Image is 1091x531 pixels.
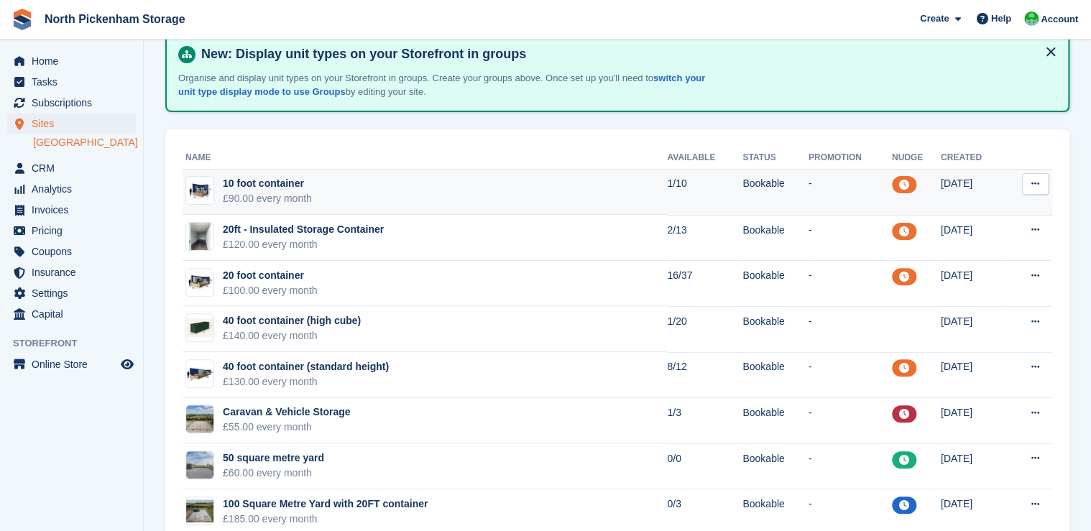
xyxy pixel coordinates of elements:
[742,261,809,307] td: Bookable
[742,352,809,398] td: Bookable
[119,356,136,373] a: Preview store
[7,93,136,113] a: menu
[7,283,136,303] a: menu
[186,180,213,201] img: 10-ft-container.jpg
[7,241,136,262] a: menu
[32,262,118,282] span: Insurance
[892,147,941,170] th: Nudge
[941,261,1005,307] td: [DATE]
[667,306,742,352] td: 1/20
[223,237,384,252] div: £120.00 every month
[1041,12,1078,27] span: Account
[32,354,118,374] span: Online Store
[941,215,1005,261] td: [DATE]
[223,512,428,527] div: £185.00 every month
[941,398,1005,444] td: [DATE]
[667,352,742,398] td: 8/12
[223,405,350,420] div: Caravan & Vehicle Storage
[223,176,312,191] div: 10 foot container
[223,283,318,298] div: £100.00 every month
[742,147,809,170] th: Status
[32,200,118,220] span: Invoices
[667,147,742,170] th: Available
[667,398,742,444] td: 1/3
[7,200,136,220] a: menu
[223,374,389,389] div: £130.00 every month
[32,114,118,134] span: Sites
[186,451,213,479] img: green%20yard%20plus%20container.jpg
[7,304,136,324] a: menu
[920,11,949,26] span: Create
[667,215,742,261] td: 2/13
[941,169,1005,215] td: [DATE]
[223,466,324,481] div: £60.00 every month
[186,405,213,433] img: yard%20no%20container.jpg
[7,354,136,374] a: menu
[7,158,136,178] a: menu
[742,306,809,352] td: Bookable
[941,306,1005,352] td: [DATE]
[223,191,312,206] div: £90.00 every month
[991,11,1011,26] span: Help
[186,497,213,525] img: birds%20eye%20view%20of%20yard%20and%20container.jpg
[809,306,892,352] td: -
[223,222,384,237] div: 20ft - Insulated Storage Container
[32,241,118,262] span: Coupons
[667,169,742,215] td: 1/10
[183,147,667,170] th: Name
[809,443,892,489] td: -
[13,336,143,351] span: Storefront
[223,497,428,512] div: 100 Square Metre Yard with 20FT container
[742,398,809,444] td: Bookable
[809,352,892,398] td: -
[7,262,136,282] a: menu
[7,221,136,241] a: menu
[7,51,136,71] a: menu
[32,283,118,303] span: Settings
[223,359,389,374] div: 40 foot container (standard height)
[1024,11,1039,26] img: Chris Gulliver
[186,272,213,292] img: 20-ft-container.jpg
[33,136,136,149] a: [GEOGRAPHIC_DATA]
[941,352,1005,398] td: [DATE]
[223,328,361,343] div: £140.00 every month
[809,169,892,215] td: -
[32,179,118,199] span: Analytics
[32,51,118,71] span: Home
[742,215,809,261] td: Bookable
[223,420,350,435] div: £55.00 every month
[11,9,33,30] img: stora-icon-8386f47178a22dfd0bd8f6a31ec36ba5ce8667c1dd55bd0f319d3a0aa187defe.svg
[189,222,211,251] img: Insulated%201.jpg
[223,268,318,283] div: 20 foot container
[742,443,809,489] td: Bookable
[941,443,1005,489] td: [DATE]
[178,71,717,99] p: Organise and display unit types on your Storefront in groups. Create your groups above. Once set ...
[32,221,118,241] span: Pricing
[667,443,742,489] td: 0/0
[941,147,1005,170] th: Created
[809,215,892,261] td: -
[32,93,118,113] span: Subscriptions
[32,72,118,92] span: Tasks
[186,318,213,337] img: 40%20ft%20hq%20with%20dims.png
[223,313,361,328] div: 40 foot container (high cube)
[742,169,809,215] td: Bookable
[7,114,136,134] a: menu
[809,261,892,307] td: -
[7,72,136,92] a: menu
[39,7,191,31] a: North Pickenham Storage
[667,261,742,307] td: 16/37
[809,398,892,444] td: -
[32,304,118,324] span: Capital
[186,364,213,384] img: 40-ft-container.jpg
[32,158,118,178] span: CRM
[195,46,1057,63] h4: New: Display unit types on your Storefront in groups
[809,147,892,170] th: Promotion
[223,451,324,466] div: 50 square metre yard
[7,179,136,199] a: menu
